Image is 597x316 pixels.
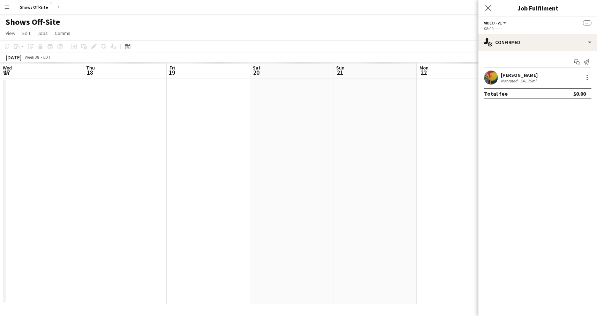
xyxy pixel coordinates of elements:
span: -- [583,20,591,25]
span: Edit [22,30,30,36]
span: 22 [418,68,429,76]
span: Mon [420,65,429,71]
span: 20 [252,68,260,76]
span: 21 [335,68,345,76]
span: Sat [253,65,260,71]
a: View [3,29,18,38]
a: Comms [52,29,73,38]
div: Confirmed [478,34,597,51]
a: Edit [20,29,33,38]
div: EDT [43,54,51,60]
span: Jobs [37,30,48,36]
span: Week 38 [23,54,40,60]
div: Total fee [484,90,508,97]
span: Comms [55,30,70,36]
button: Video - V1 [484,20,507,25]
a: Jobs [35,29,51,38]
div: 541.75mi [519,78,538,83]
h1: Shows Off-Site [6,17,60,27]
span: Fri [169,65,175,71]
div: $0.00 [573,90,586,97]
div: 08:00- --:-- [484,26,591,31]
span: Sun [336,65,345,71]
span: Video - V1 [484,20,502,25]
div: Not rated [501,78,519,83]
button: Shows Off-Site [14,0,54,14]
span: Thu [86,65,95,71]
h3: Job Fulfilment [478,3,597,13]
span: 19 [168,68,175,76]
span: View [6,30,15,36]
span: Wed [3,65,12,71]
span: 18 [85,68,95,76]
div: [PERSON_NAME] [501,72,538,78]
span: 17 [2,68,12,76]
div: [DATE] [6,54,22,61]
